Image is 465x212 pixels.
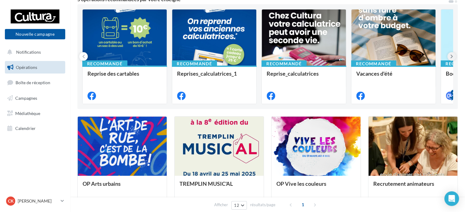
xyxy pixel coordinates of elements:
[4,76,66,89] a: Boîte de réception
[16,80,50,85] span: Boîte de réception
[4,107,66,120] a: Médiathèque
[5,195,65,207] a: CK [PERSON_NAME]
[250,202,275,208] span: résultats/page
[4,92,66,105] a: Campagnes
[267,70,341,83] div: Reprise_calculatrices
[4,122,66,135] a: Calendrier
[356,70,431,83] div: Vacances d'été
[4,61,66,74] a: Opérations
[351,60,396,67] div: Recommandé
[83,181,162,193] div: OP Arts urbains
[444,191,459,206] div: Open Intercom Messenger
[172,60,217,67] div: Recommandé
[18,198,58,204] p: [PERSON_NAME]
[15,126,36,131] span: Calendrier
[298,200,308,210] span: 1
[231,201,247,210] button: 12
[276,181,356,193] div: OP Vive les couleurs
[15,95,37,101] span: Campagnes
[82,60,127,67] div: Recommandé
[177,70,251,83] div: Reprises_calculatrices_1
[16,65,37,70] span: Opérations
[179,181,259,193] div: TREMPLIN MUSIC'AL
[87,70,162,83] div: Reprise des cartables
[4,46,64,59] button: Notifications
[451,90,456,95] div: 4
[16,49,41,55] span: Notifications
[261,60,307,67] div: Recommandé
[214,202,228,208] span: Afficher
[8,198,14,204] span: CK
[5,29,65,39] button: Nouvelle campagne
[373,181,453,193] div: Recrutement animateurs
[15,110,40,116] span: Médiathèque
[234,203,239,208] span: 12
